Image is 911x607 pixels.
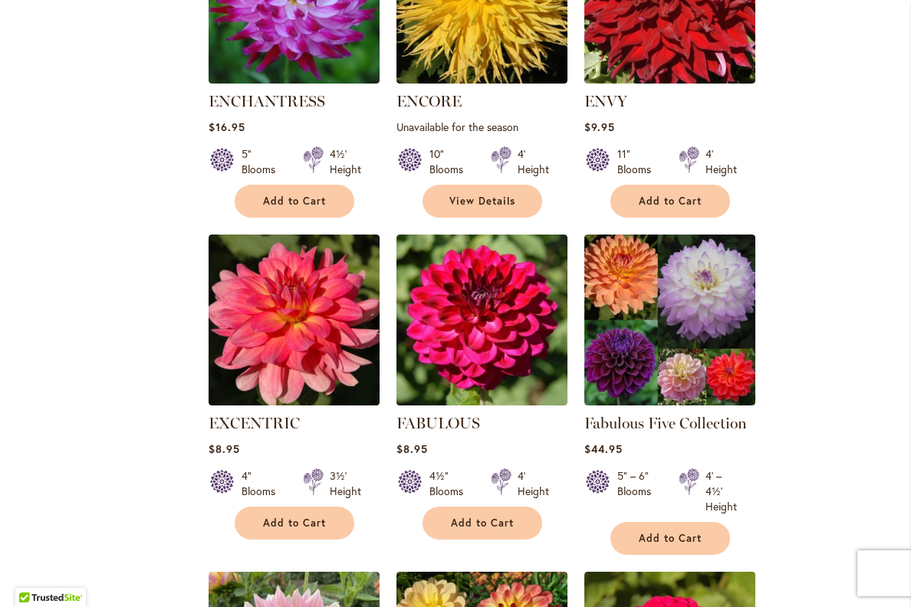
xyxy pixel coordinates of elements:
div: 5" – 6" Blooms [617,468,660,514]
div: 3½' Height [330,468,361,499]
a: FABULOUS [396,394,567,408]
button: Add to Cart [610,185,730,218]
a: Enchantress [209,72,380,87]
span: $8.95 [396,441,428,456]
span: Add to Cart [263,195,326,208]
div: 4' Height [705,146,737,177]
a: FABULOUS [396,414,480,432]
a: Fabulous Five Collection [584,414,747,432]
a: View Details [423,185,542,218]
div: 4' – 4½' Height [705,468,737,514]
div: 4" Blooms [242,468,284,499]
a: EXCENTRIC [209,414,300,432]
span: Add to Cart [639,532,702,545]
span: Add to Cart [263,517,326,530]
p: Unavailable for the season [396,120,567,134]
span: View Details [449,195,515,208]
a: Fabulous Five Collection [584,394,755,408]
span: $8.95 [209,441,240,456]
span: Add to Cart [451,517,514,530]
a: ENCORE [396,72,567,87]
a: Envy [584,72,755,87]
button: Add to Cart [235,507,354,540]
button: Add to Cart [235,185,354,218]
div: 10" Blooms [429,146,472,177]
img: EXCENTRIC [209,235,380,405]
div: 11" Blooms [617,146,660,177]
div: 4½' Height [330,146,361,177]
span: Add to Cart [639,195,702,208]
a: EXCENTRIC [209,394,380,408]
a: ENCORE [396,92,462,110]
div: 4½" Blooms [429,468,472,499]
span: $9.95 [584,120,615,134]
span: $16.95 [209,120,245,134]
div: 4' Height [518,146,549,177]
a: ENVY [584,92,627,110]
div: 5" Blooms [242,146,284,177]
iframe: Launch Accessibility Center [12,553,54,596]
a: ENCHANTRESS [209,92,325,110]
div: 4' Height [518,468,549,499]
img: FABULOUS [396,235,567,405]
button: Add to Cart [423,507,542,540]
img: Fabulous Five Collection [584,235,755,405]
span: $44.95 [584,441,623,456]
button: Add to Cart [610,522,730,555]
